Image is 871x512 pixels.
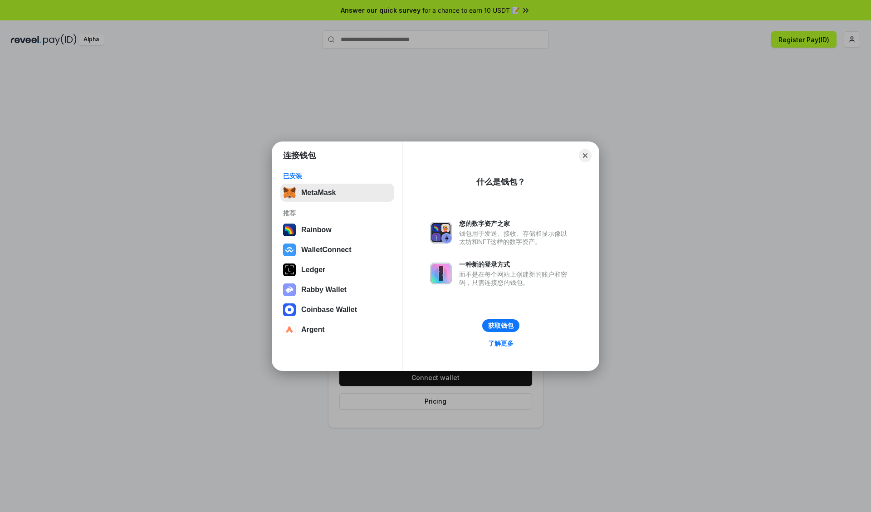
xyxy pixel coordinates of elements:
[283,263,296,276] img: svg+xml,%3Csvg%20xmlns%3D%22http%3A%2F%2Fwww.w3.org%2F2000%2Fsvg%22%20width%3D%2228%22%20height%3...
[283,323,296,336] img: svg+xml,%3Csvg%20width%3D%2228%22%20height%3D%2228%22%20viewBox%3D%220%200%2028%2028%22%20fill%3D...
[430,222,452,244] img: svg+xml,%3Csvg%20xmlns%3D%22http%3A%2F%2Fwww.w3.org%2F2000%2Fsvg%22%20fill%3D%22none%22%20viewBox...
[482,319,519,332] button: 获取钱包
[280,281,394,299] button: Rabby Wallet
[301,306,357,314] div: Coinbase Wallet
[280,221,394,239] button: Rainbow
[283,244,296,256] img: svg+xml,%3Csvg%20width%3D%2228%22%20height%3D%2228%22%20viewBox%3D%220%200%2028%2028%22%20fill%3D...
[283,150,316,161] h1: 连接钱包
[476,176,525,187] div: 什么是钱包？
[280,241,394,259] button: WalletConnect
[488,339,514,347] div: 了解更多
[430,263,452,284] img: svg+xml,%3Csvg%20xmlns%3D%22http%3A%2F%2Fwww.w3.org%2F2000%2Fsvg%22%20fill%3D%22none%22%20viewBox...
[301,266,325,274] div: Ledger
[488,322,514,330] div: 获取钱包
[283,283,296,296] img: svg+xml,%3Csvg%20xmlns%3D%22http%3A%2F%2Fwww.w3.org%2F2000%2Fsvg%22%20fill%3D%22none%22%20viewBox...
[301,189,336,197] div: MetaMask
[301,286,347,294] div: Rabby Wallet
[301,326,325,334] div: Argent
[283,209,391,217] div: 推荐
[459,229,572,246] div: 钱包用于发送、接收、存储和显示像以太坊和NFT这样的数字资产。
[280,184,394,202] button: MetaMask
[283,224,296,236] img: svg+xml,%3Csvg%20width%3D%22120%22%20height%3D%22120%22%20viewBox%3D%220%200%20120%20120%22%20fil...
[283,303,296,316] img: svg+xml,%3Csvg%20width%3D%2228%22%20height%3D%2228%22%20viewBox%3D%220%200%2028%2028%22%20fill%3D...
[579,149,592,162] button: Close
[283,172,391,180] div: 已安装
[283,186,296,199] img: svg+xml,%3Csvg%20fill%3D%22none%22%20height%3D%2233%22%20viewBox%3D%220%200%2035%2033%22%20width%...
[459,260,572,268] div: 一种新的登录方式
[301,226,332,234] div: Rainbow
[280,321,394,339] button: Argent
[459,219,572,228] div: 您的数字资产之家
[280,301,394,319] button: Coinbase Wallet
[301,246,352,254] div: WalletConnect
[483,337,519,349] a: 了解更多
[459,270,572,287] div: 而不是在每个网站上创建新的账户和密码，只需连接您的钱包。
[280,261,394,279] button: Ledger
